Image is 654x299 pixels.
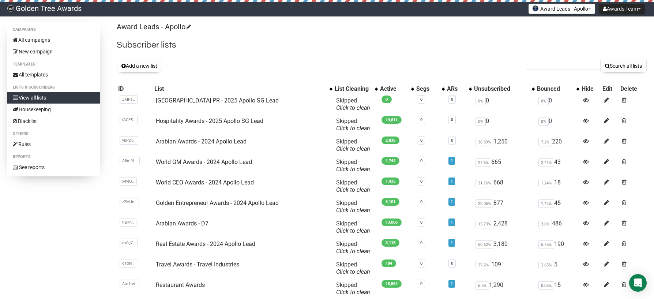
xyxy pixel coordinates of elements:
[335,85,371,93] div: List Cleaning
[120,177,137,186] span: x4vjQ..
[451,117,453,122] a: 0
[535,84,580,94] th: Bounced: No sort applied, activate to apply an ascending sort
[120,198,139,206] span: z2MJn..
[451,281,453,286] a: 1
[153,84,333,94] th: List: No sort applied, activate to apply an ascending sort
[451,179,453,184] a: 1
[529,4,595,14] button: Award Leads - Apollo
[336,104,370,111] a: Click to clean
[538,97,549,105] span: 0%
[620,85,645,93] div: Delete
[120,259,137,268] span: d1dte..
[619,84,647,94] th: Delete: No sort applied, sorting is disabled
[535,115,580,135] td: 0
[336,248,370,255] a: Click to clean
[535,176,580,197] td: 18
[381,137,399,144] span: 2,836
[451,97,453,102] a: 0
[380,85,407,93] div: Active
[154,85,326,93] div: List
[535,258,580,279] td: 5
[538,281,554,290] span: 0.08%
[336,227,370,234] a: Click to clean
[473,238,535,258] td: 3,180
[7,5,14,12] img: f8b559bad824ed76f7defaffbc1b54fa
[476,240,493,249] span: 50.52%
[473,176,535,197] td: 668
[120,280,139,288] span: Am1tw..
[7,130,100,138] li: Others
[420,240,422,245] a: 0
[538,199,554,208] span: 1.43%
[420,281,422,286] a: 0
[117,60,162,72] button: Add a new list
[7,34,100,46] a: All campaigns
[600,60,647,72] button: Search all lists
[381,280,402,288] span: 18,564
[476,179,493,187] span: 31.76%
[7,92,100,104] a: View all lists
[381,157,399,165] span: 1,744
[117,22,190,31] a: Award Leads - Apollo
[473,258,535,279] td: 109
[7,104,100,115] a: Housekeeping
[451,199,453,204] a: 1
[473,197,535,217] td: 877
[533,5,538,11] img: favicons
[336,158,370,173] span: Skipped
[599,4,645,14] button: Awards Team
[120,239,138,247] span: dv0g7..
[336,281,370,296] span: Skipped
[117,38,647,52] h2: Subscriber lists
[420,158,422,163] a: 0
[7,138,100,150] a: Rules
[473,135,535,156] td: 1,250
[538,240,554,249] span: 5.75%
[473,217,535,238] td: 2,428
[381,198,399,206] span: 3,101
[476,220,493,228] span: 15.73%
[476,281,489,290] span: 6.5%
[535,135,580,156] td: 220
[535,217,580,238] td: 486
[7,46,100,57] a: New campaign
[537,85,573,93] div: Bounced
[120,218,136,227] span: tjB4h..
[476,138,493,146] span: 30.59%
[381,96,392,103] span: 0
[535,156,580,176] td: 43
[120,157,140,165] span: A8m9L..
[120,95,138,104] span: JXIPs..
[420,179,422,184] a: 0
[451,240,453,245] a: 1
[451,158,453,163] a: 1
[7,161,100,173] a: See reports
[602,85,617,93] div: Edit
[336,125,370,132] a: Click to clean
[336,289,370,296] a: Click to clean
[336,179,370,193] span: Skipped
[156,138,247,145] a: Arabian Awards - 2024 Apollo Lead
[538,220,552,228] span: 3.6%
[381,239,399,247] span: 3,115
[476,261,491,269] span: 37.2%
[473,84,535,94] th: Unsubscribed: No sort applied, activate to apply an ascending sort
[474,85,528,93] div: Unsubscribed
[333,84,379,94] th: List Cleaning: No sort applied, activate to apply an ascending sort
[451,138,453,143] a: 0
[473,279,535,299] td: 1,290
[538,179,554,187] span: 1.24%
[473,94,535,115] td: 0
[629,274,647,292] div: Open Intercom Messenger
[420,261,422,266] a: 0
[336,117,370,132] span: Skipped
[336,268,370,275] a: Click to clean
[538,117,549,126] span: 0%
[535,94,580,115] td: 0
[420,220,422,225] a: 0
[582,85,599,93] div: Hide
[120,136,138,145] span: ypPZ8..
[156,240,255,247] a: Real Estate Awards - 2024 Apollo Lead
[7,83,100,92] li: Lists & subscribers
[336,199,370,214] span: Skipped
